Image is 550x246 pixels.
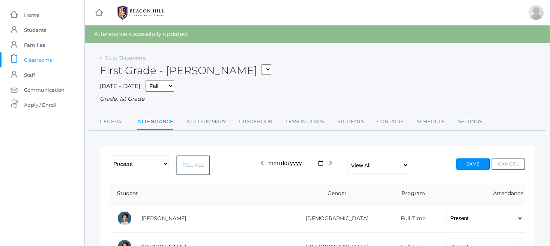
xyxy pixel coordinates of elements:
[186,114,226,129] a: Attd Summary
[337,114,364,129] a: Students
[105,55,146,61] a: Go to Classrooms
[326,162,335,169] a: chevron_right
[113,3,169,22] img: 1_BHCALogos-05.png
[258,158,267,167] i: chevron_left
[24,37,45,52] span: Families
[24,97,57,112] span: Apply / Enroll
[458,114,482,129] a: Settings
[491,158,525,170] button: Cancel
[100,82,140,89] span: [DATE]-[DATE]
[417,114,445,129] a: Schedule
[287,204,382,233] td: [DEMOGRAPHIC_DATA]
[377,114,404,129] a: Contacts
[85,25,550,43] div: Attendance successfully updated.
[287,183,382,204] th: Gender
[239,114,272,129] a: Gradebook
[326,158,335,167] i: chevron_right
[141,215,186,222] a: [PERSON_NAME]
[24,22,46,37] span: Students
[382,183,439,204] th: Program
[382,204,439,233] td: Full-Time
[137,114,173,130] a: Attendance
[100,65,271,76] h2: First Grade - [PERSON_NAME]
[439,183,525,204] th: Attendance
[258,162,267,169] a: chevron_left
[110,183,287,204] th: Student
[24,82,65,97] span: Communication
[100,95,535,103] div: Grade: 1st Grade
[456,158,490,170] button: Save
[176,155,210,175] button: Fill All
[100,114,124,129] a: General
[24,67,35,82] span: Staff
[286,114,324,129] a: Lesson Plans
[117,211,132,226] div: Dominic Abrea
[529,5,544,20] div: Jaimie Watson
[24,52,52,67] span: Classrooms
[24,7,39,22] span: Home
